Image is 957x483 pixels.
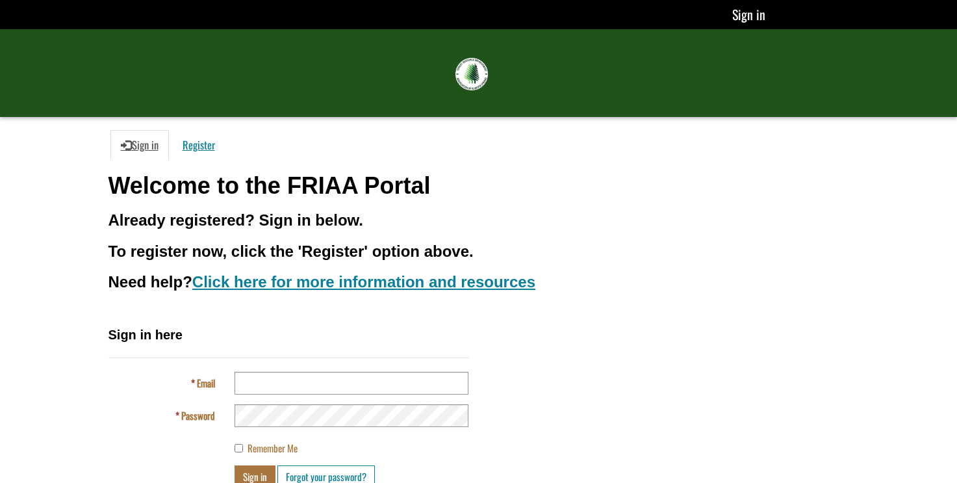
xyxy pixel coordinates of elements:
[108,243,849,260] h3: To register now, click the 'Register' option above.
[108,274,849,291] h3: Need help?
[181,408,215,423] span: Password
[235,444,243,452] input: Remember Me
[197,376,215,390] span: Email
[172,130,225,160] a: Register
[108,328,183,342] span: Sign in here
[108,173,849,199] h1: Welcome to the FRIAA Portal
[455,58,488,90] img: FRIAA Submissions Portal
[732,5,765,24] a: Sign in
[192,273,535,291] a: Click here for more information and resources
[110,130,169,160] a: Sign in
[248,441,298,455] span: Remember Me
[108,212,849,229] h3: Already registered? Sign in below.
